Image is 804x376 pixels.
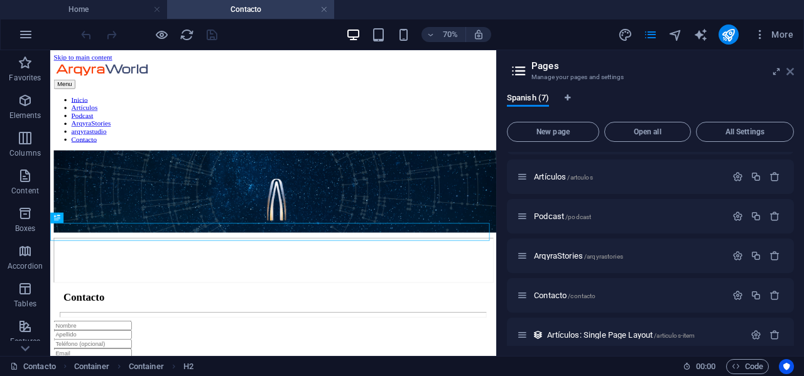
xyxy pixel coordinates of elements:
[721,28,736,42] i: Publish
[543,331,744,339] div: Artículos: Single Page Layout/articulos-item
[567,174,592,181] span: /artculos
[473,29,484,40] i: On resize automatically adjust zoom level to fit chosen device.
[534,212,591,221] span: Click to open page
[769,250,780,261] div: Remove
[584,253,623,260] span: /arqyrastories
[643,28,658,42] i: Pages (Ctrl+Alt+S)
[14,299,36,309] p: Tables
[732,171,743,182] div: Settings
[751,290,761,301] div: Duplicate
[5,5,89,16] a: Skip to main content
[726,359,769,374] button: Code
[769,290,780,301] div: Remove
[9,148,41,158] p: Columns
[180,28,194,42] i: Reload page
[531,72,769,83] h3: Manage your pages and settings
[565,213,591,220] span: /podcast
[732,211,743,222] div: Settings
[530,173,726,181] div: Artículos/artculos
[15,223,36,234] p: Boxes
[154,27,169,42] button: Click here to leave preview mode and continue editing
[732,359,763,374] span: Code
[8,261,43,271] p: Accordion
[705,362,707,371] span: :
[702,128,788,136] span: All Settings
[440,27,460,42] h6: 70%
[751,250,761,261] div: Duplicate
[751,330,761,340] div: Settings
[693,28,708,42] i: AI Writer
[534,291,595,300] span: Click to open page
[683,359,716,374] h6: Session time
[568,293,595,299] span: /contacto
[533,330,543,340] div: This layout is used as a template for all items (e.g. a blog post) of this collection. The conten...
[9,110,41,121] p: Elements
[74,359,109,374] span: Click to select. Double-click to edit
[534,251,623,261] span: Click to open page
[167,3,334,16] h4: Contacto
[618,28,633,42] i: Design (Ctrl+Alt+Y)
[129,359,164,374] span: Click to select. Double-click to edit
[179,27,194,42] button: reload
[507,122,599,142] button: New page
[769,211,780,222] div: Remove
[696,122,794,142] button: All Settings
[534,172,593,181] span: Click to open page
[769,330,780,340] div: Remove
[693,27,709,42] button: text_generator
[10,336,40,346] p: Features
[732,290,743,301] div: Settings
[10,359,56,374] a: Click to cancel selection. Double-click to open Pages
[530,252,726,260] div: ArqyraStories/arqyrastories
[604,122,691,142] button: Open all
[779,359,794,374] button: Usercentrics
[421,27,466,42] button: 70%
[643,27,658,42] button: pages
[74,359,193,374] nav: breadcrumb
[530,212,726,220] div: Podcast/podcast
[507,90,549,108] span: Spanish (7)
[749,24,798,45] button: More
[754,28,793,41] span: More
[547,330,695,340] span: Click to open page
[696,359,715,374] span: 00 00
[732,250,743,261] div: Settings
[9,73,41,83] p: Favorites
[719,24,739,45] button: publish
[530,291,726,299] div: Contacto/contacto
[183,359,193,374] span: Click to select. Double-click to edit
[668,27,683,42] button: navigator
[11,186,39,196] p: Content
[668,28,683,42] i: Navigator
[507,93,794,117] div: Language Tabs
[610,128,685,136] span: Open all
[654,332,695,339] span: /articulos-item
[769,171,780,182] div: Remove
[513,128,594,136] span: New page
[751,211,761,222] div: Duplicate
[751,171,761,182] div: Duplicate
[618,27,633,42] button: design
[531,60,794,72] h2: Pages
